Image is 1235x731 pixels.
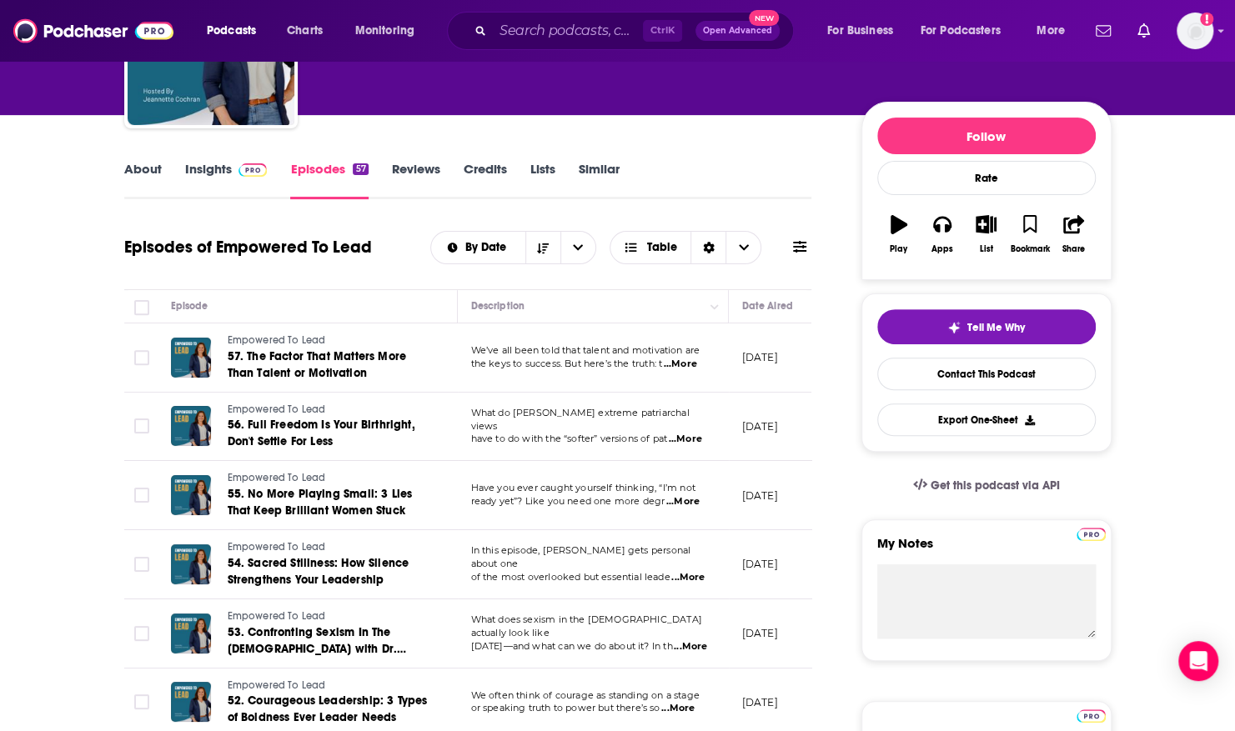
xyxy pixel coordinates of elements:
[134,694,149,709] span: Toggle select row
[921,19,1001,43] span: For Podcasters
[228,472,326,483] span: Empowered To Lead
[1089,17,1117,45] a: Show notifications dropdown
[228,693,428,724] span: 52. Courageous Leadership: 3 Types of Boldness Ever Leader Needs
[228,624,428,658] a: 53. Confronting Sexism In The [DEMOGRAPHIC_DATA] with Dr. [PERSON_NAME]
[355,19,414,43] span: Monitoring
[1200,13,1213,26] svg: Add a profile image
[471,702,660,713] span: or speaking truth to power but there’s so
[1178,641,1218,681] div: Open Intercom Messenger
[228,541,326,553] span: Empowered To Lead
[228,555,428,588] a: 54. Sacred Stillness: How Silence Strengthens Your Leadership
[13,15,173,47] img: Podchaser - Follow, Share and Rate Podcasts
[471,407,690,432] span: What do [PERSON_NAME] extreme patriarchal views
[228,403,428,418] a: Empowered To Lead
[877,161,1096,195] div: Rate
[890,244,907,254] div: Play
[947,321,961,334] img: tell me why sparkle
[228,333,428,348] a: Empowered To Lead
[228,556,409,587] span: 54. Sacred Stillness: How Silence Strengthens Your Leadership
[1177,13,1213,49] span: Logged in as ShellB
[228,348,428,382] a: 57. The Factor That Matters More Than Talent or Motivation
[742,419,778,433] p: [DATE]
[877,309,1096,344] button: tell me why sparkleTell Me Why
[1037,19,1065,43] span: More
[921,204,964,264] button: Apps
[877,535,1096,564] label: My Notes
[643,20,682,42] span: Ctrl K
[228,610,326,622] span: Empowered To Lead
[1025,18,1086,44] button: open menu
[463,12,810,50] div: Search podcasts, credits, & more...
[666,495,700,508] span: ...More
[910,18,1025,44] button: open menu
[964,204,1007,264] button: List
[742,488,778,503] p: [DATE]
[471,358,663,369] span: the keys to success. But here’s the truth: t
[471,495,665,507] span: ready yet”? Like you need one more degr
[749,10,779,26] span: New
[471,571,670,583] span: of the most overlooked but essential leade
[431,242,525,253] button: open menu
[742,296,793,316] div: Date Aired
[134,557,149,572] span: Toggle select row
[471,640,673,652] span: [DATE]—and what can we do about it? In th
[1177,13,1213,49] img: User Profile
[228,403,326,415] span: Empowered To Lead
[228,486,428,519] a: 55. No More Playing Small: 3 Lies That Keep Brilliant Women Stuck
[690,232,725,263] div: Sort Direction
[287,19,323,43] span: Charts
[967,321,1025,334] span: Tell Me Why
[290,161,368,199] a: Episodes57
[344,18,436,44] button: open menu
[228,693,428,726] a: 52. Courageous Leadership: 3 Types of Boldness Ever Leader Needs
[228,471,428,486] a: Empowered To Lead
[579,161,620,199] a: Similar
[228,417,428,450] a: 56. Full Freedom Is Your Birthright, Don't Settle For Less
[185,161,268,199] a: InsightsPodchaser Pro
[471,482,695,493] span: Have you ever caught yourself thinking, “I’m not
[134,350,149,365] span: Toggle select row
[471,344,700,356] span: We’ve all been told that talent and motivation are
[228,540,428,555] a: Empowered To Lead
[195,18,278,44] button: open menu
[647,242,677,253] span: Table
[471,689,700,701] span: We often think of courage as standing on a stage
[228,609,428,624] a: Empowered To Lead
[471,433,668,444] span: have to do with the “softer” versions of pat
[1062,244,1085,254] div: Share
[207,19,256,43] span: Podcasts
[742,626,778,640] p: [DATE]
[228,487,413,518] span: 55. No More Playing Small: 3 Lies That Keep Brilliant Women Stuck
[228,418,415,448] span: 56. Full Freedom Is Your Birthright, Don't Settle For Less
[493,18,643,44] input: Search podcasts, credits, & more...
[471,544,691,569] span: In this episode, [PERSON_NAME] gets personal about one
[392,161,440,199] a: Reviews
[1010,244,1049,254] div: Bookmark
[1177,13,1213,49] button: Show profile menu
[560,232,595,263] button: open menu
[134,626,149,641] span: Toggle select row
[430,231,596,264] h2: Choose List sort
[816,18,914,44] button: open menu
[930,478,1059,493] span: Get this podcast via API
[1131,17,1157,45] a: Show notifications dropdown
[674,640,707,653] span: ...More
[134,418,149,433] span: Toggle select row
[900,465,1073,506] a: Get this podcast via API
[877,403,1096,436] button: Export One-Sheet
[931,244,953,254] div: Apps
[671,571,705,584] span: ...More
[827,19,893,43] span: For Business
[610,231,762,264] button: Choose View
[1052,204,1095,264] button: Share
[742,350,778,364] p: [DATE]
[353,163,368,175] div: 57
[703,27,772,35] span: Open Advanced
[228,679,326,691] span: Empowered To Lead
[134,488,149,503] span: Toggle select row
[1077,707,1106,723] a: Pro website
[1077,528,1106,541] img: Podchaser Pro
[1077,525,1106,541] a: Pro website
[228,625,407,673] span: 53. Confronting Sexism In The [DEMOGRAPHIC_DATA] with Dr. [PERSON_NAME]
